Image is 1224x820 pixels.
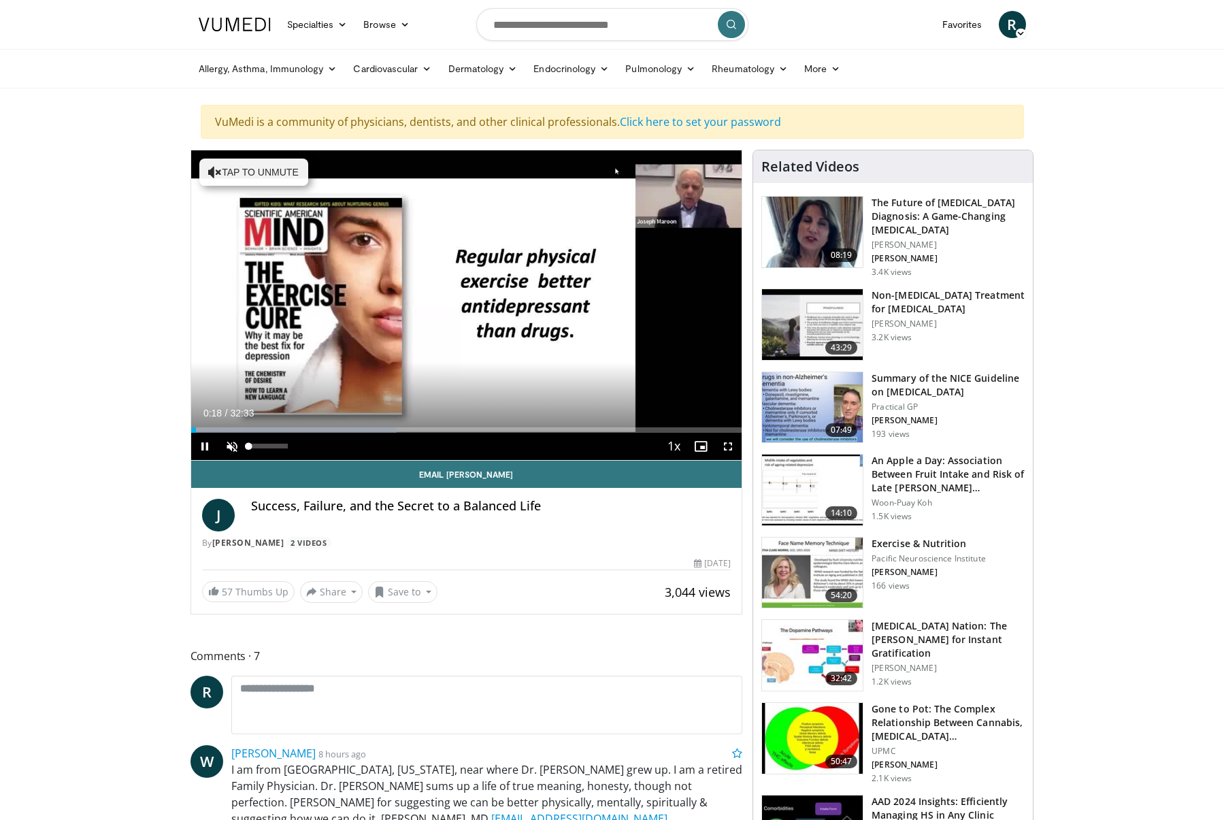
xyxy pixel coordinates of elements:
[761,196,1025,278] a: 08:19 The Future of [MEDICAL_DATA] Diagnosis: A Game-Changing [MEDICAL_DATA] [PERSON_NAME] [PERSO...
[251,499,731,514] h4: Success, Failure, and the Secret to a Balanced Life
[872,746,1025,757] p: UPMC
[191,150,742,461] video-js: Video Player
[279,11,356,38] a: Specialties
[687,433,714,460] button: Enable picture-in-picture mode
[694,557,731,570] div: [DATE]
[872,401,1025,412] p: Practical GP
[872,289,1025,316] h3: Non-[MEDICAL_DATA] Treatment for [MEDICAL_DATA]
[761,702,1025,784] a: 50:47 Gone to Pot: The Complex Relationship Between Cannabis, [MEDICAL_DATA]… UPMC [PERSON_NAME] ...
[212,537,284,548] a: [PERSON_NAME]
[230,408,254,419] span: 32:33
[660,433,687,460] button: Playback Rate
[872,415,1025,426] p: [PERSON_NAME]
[872,567,986,578] p: [PERSON_NAME]
[761,159,859,175] h4: Related Videos
[934,11,991,38] a: Favorites
[762,703,863,774] img: 045704c6-c23c-49b4-a046-65a12fb74f3a.150x105_q85_crop-smart_upscale.jpg
[525,55,617,82] a: Endocrinology
[872,267,912,278] p: 3.4K views
[191,433,218,460] button: Pause
[872,454,1025,495] h3: An Apple a Day: Association Between Fruit Intake and Risk of Late [PERSON_NAME]…
[191,676,223,708] a: R
[199,159,308,186] button: Tap to unmute
[762,620,863,691] img: 8c144ef5-ad01-46b8-bbf2-304ffe1f6934.150x105_q85_crop-smart_upscale.jpg
[796,55,848,82] a: More
[300,581,363,603] button: Share
[761,289,1025,361] a: 43:29 Non-[MEDICAL_DATA] Treatment for [MEDICAL_DATA] [PERSON_NAME] 3.2K views
[872,240,1025,250] p: [PERSON_NAME]
[761,619,1025,691] a: 32:42 [MEDICAL_DATA] Nation: The [PERSON_NAME] for Instant Gratification [PERSON_NAME] 1.2K views
[201,105,1024,139] div: VuMedi is a community of physicians, dentists, and other clinical professionals.
[825,423,858,437] span: 07:49
[872,553,986,564] p: Pacific Neuroscience Institute
[872,537,986,551] h3: Exercise & Nutrition
[704,55,796,82] a: Rheumatology
[872,196,1025,237] h3: The Future of [MEDICAL_DATA] Diagnosis: A Game-Changing [MEDICAL_DATA]
[761,372,1025,444] a: 07:49 Summary of the NICE Guideline on [MEDICAL_DATA] Practical GP [PERSON_NAME] 193 views
[199,18,271,31] img: VuMedi Logo
[825,755,858,768] span: 50:47
[872,702,1025,743] h3: Gone to Pot: The Complex Relationship Between Cannabis, [MEDICAL_DATA]…
[872,372,1025,399] h3: Summary of the NICE Guideline on [MEDICAL_DATA]
[762,197,863,267] img: 5773f076-af47-4b25-9313-17a31d41bb95.150x105_q85_crop-smart_upscale.jpg
[318,748,366,760] small: 8 hours ago
[825,672,858,685] span: 32:42
[761,454,1025,526] a: 14:10 An Apple a Day: Association Between Fruit Intake and Risk of Late [PERSON_NAME]… Woon-Puay ...
[202,499,235,531] a: J
[665,584,731,600] span: 3,044 views
[872,497,1025,508] p: Woon-Puay Koh
[872,619,1025,660] h3: [MEDICAL_DATA] Nation: The [PERSON_NAME] for Instant Gratification
[762,455,863,525] img: 0fb96a29-ee07-42a6-afe7-0422f9702c53.150x105_q85_crop-smart_upscale.jpg
[620,114,781,129] a: Click here to set your password
[225,408,228,419] span: /
[355,11,418,38] a: Browse
[222,585,233,598] span: 57
[872,759,1025,770] p: [PERSON_NAME]
[191,427,742,433] div: Progress Bar
[203,408,222,419] span: 0:18
[872,332,912,343] p: 3.2K views
[872,511,912,522] p: 1.5K views
[872,429,910,440] p: 193 views
[825,341,858,355] span: 43:29
[762,538,863,608] img: 4bf5c016-4c67-4e08-ac2c-e79619ba3a59.150x105_q85_crop-smart_upscale.jpg
[825,248,858,262] span: 08:19
[825,506,858,520] span: 14:10
[872,253,1025,264] p: [PERSON_NAME]
[368,581,437,603] button: Save to
[872,676,912,687] p: 1.2K views
[999,11,1026,38] a: R
[714,433,742,460] button: Fullscreen
[286,537,331,548] a: 2 Videos
[202,537,731,549] div: By
[218,433,246,460] button: Unmute
[440,55,526,82] a: Dermatology
[476,8,748,41] input: Search topics, interventions
[872,318,1025,329] p: [PERSON_NAME]
[872,663,1025,674] p: [PERSON_NAME]
[617,55,704,82] a: Pulmonology
[202,581,295,602] a: 57 Thumbs Up
[762,289,863,360] img: eb9441ca-a77b-433d-ba99-36af7bbe84ad.150x105_q85_crop-smart_upscale.jpg
[872,580,910,591] p: 166 views
[191,461,742,488] a: Email [PERSON_NAME]
[231,746,316,761] a: [PERSON_NAME]
[191,647,743,665] span: Comments 7
[191,745,223,778] a: W
[825,589,858,602] span: 54:20
[249,444,288,448] div: Volume Level
[872,773,912,784] p: 2.1K views
[345,55,440,82] a: Cardiovascular
[762,372,863,443] img: 8e949c61-8397-4eef-823a-95680e5d1ed1.150x105_q85_crop-smart_upscale.jpg
[191,55,346,82] a: Allergy, Asthma, Immunology
[761,537,1025,609] a: 54:20 Exercise & Nutrition Pacific Neuroscience Institute [PERSON_NAME] 166 views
